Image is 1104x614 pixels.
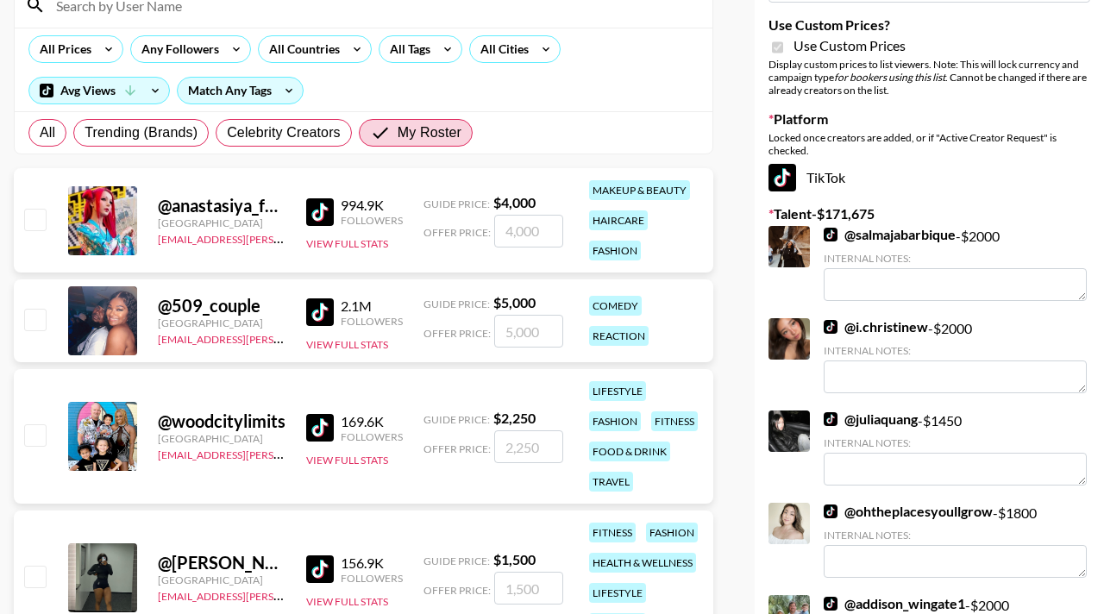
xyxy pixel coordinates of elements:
[589,241,641,260] div: fashion
[824,318,1087,393] div: - $ 2000
[768,110,1090,128] label: Platform
[423,226,491,239] span: Offer Price:
[589,381,646,401] div: lifestyle
[158,445,413,461] a: [EMAIL_ADDRESS][PERSON_NAME][DOMAIN_NAME]
[40,122,55,143] span: All
[423,327,491,340] span: Offer Price:
[341,554,403,572] div: 156.9K
[85,122,198,143] span: Trending (Brands)
[341,413,403,430] div: 169.6K
[158,329,413,346] a: [EMAIL_ADDRESS][PERSON_NAME][DOMAIN_NAME]
[824,252,1087,265] div: Internal Notes:
[824,318,928,335] a: @i.christinew
[589,442,670,461] div: food & drink
[423,298,490,310] span: Guide Price:
[306,454,388,467] button: View Full Stats
[589,523,636,542] div: fitness
[423,197,490,210] span: Guide Price:
[158,216,285,229] div: [GEOGRAPHIC_DATA]
[793,37,906,54] span: Use Custom Prices
[306,298,334,326] img: TikTok
[824,595,965,612] a: @addison_wingate1
[423,584,491,597] span: Offer Price:
[768,16,1090,34] label: Use Custom Prices?
[824,320,837,334] img: TikTok
[158,573,285,586] div: [GEOGRAPHIC_DATA]
[341,430,403,443] div: Followers
[824,344,1087,357] div: Internal Notes:
[423,554,490,567] span: Guide Price:
[306,555,334,583] img: TikTok
[824,503,1087,578] div: - $ 1800
[341,298,403,315] div: 2.1M
[824,597,837,611] img: TikTok
[768,205,1090,222] label: Talent - $ 171,675
[493,194,536,210] strong: $ 4,000
[494,315,563,348] input: 5,000
[341,315,403,328] div: Followers
[589,583,646,603] div: lifestyle
[589,296,642,316] div: comedy
[493,410,536,426] strong: $ 2,250
[768,131,1090,157] div: Locked once creators are added, or if "Active Creator Request" is checked.
[824,410,1087,486] div: - $ 1450
[306,338,388,351] button: View Full Stats
[470,36,532,62] div: All Cities
[341,197,403,214] div: 994.9K
[589,326,649,346] div: reaction
[158,229,413,246] a: [EMAIL_ADDRESS][PERSON_NAME][DOMAIN_NAME]
[824,226,1087,301] div: - $ 2000
[824,228,837,241] img: TikTok
[227,122,341,143] span: Celebrity Creators
[824,529,1087,542] div: Internal Notes:
[306,237,388,250] button: View Full Stats
[306,595,388,608] button: View Full Stats
[158,195,285,216] div: @ anastasiya_fukkacumi1
[379,36,434,62] div: All Tags
[306,414,334,442] img: TikTok
[423,442,491,455] span: Offer Price:
[646,523,698,542] div: fashion
[158,410,285,432] div: @ woodcitylimits
[158,552,285,573] div: @ [PERSON_NAME]
[589,210,648,230] div: haircare
[824,410,918,428] a: @juliaquang
[158,432,285,445] div: [GEOGRAPHIC_DATA]
[824,226,956,243] a: @salmajabarbique
[494,430,563,463] input: 2,250
[178,78,303,103] div: Match Any Tags
[824,412,837,426] img: TikTok
[29,78,169,103] div: Avg Views
[158,586,413,603] a: [EMAIL_ADDRESS][PERSON_NAME][DOMAIN_NAME]
[259,36,343,62] div: All Countries
[423,413,490,426] span: Guide Price:
[494,572,563,605] input: 1,500
[834,71,945,84] em: for bookers using this list
[158,316,285,329] div: [GEOGRAPHIC_DATA]
[341,572,403,585] div: Followers
[306,198,334,226] img: TikTok
[589,553,696,573] div: health & wellness
[768,164,796,191] img: TikTok
[493,294,536,310] strong: $ 5,000
[493,551,536,567] strong: $ 1,500
[158,295,285,316] div: @ 509_couple
[29,36,95,62] div: All Prices
[589,180,690,200] div: makeup & beauty
[398,122,461,143] span: My Roster
[589,411,641,431] div: fashion
[824,436,1087,449] div: Internal Notes:
[494,215,563,247] input: 4,000
[824,503,993,520] a: @ohtheplacesyoullgrow
[589,472,633,492] div: travel
[131,36,223,62] div: Any Followers
[824,504,837,518] img: TikTok
[341,214,403,227] div: Followers
[651,411,698,431] div: fitness
[768,58,1090,97] div: Display custom prices to list viewers. Note: This will lock currency and campaign type . Cannot b...
[768,164,1090,191] div: TikTok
